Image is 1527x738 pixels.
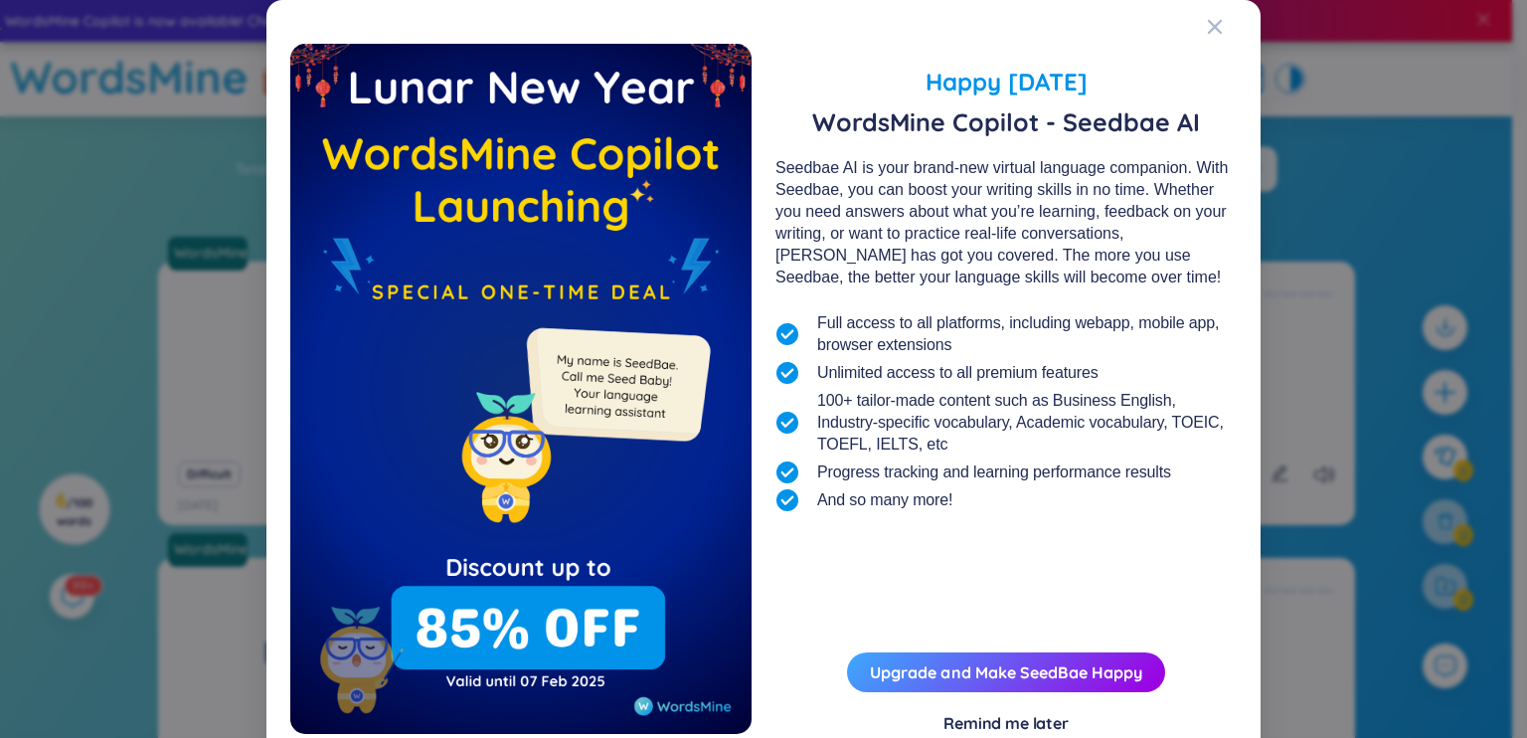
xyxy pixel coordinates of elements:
[817,461,1171,483] span: Progress tracking and learning performance results
[290,44,752,734] img: wmFlashDealEmpty.967f2bab.png
[775,64,1237,99] span: Happy [DATE]
[943,712,1069,734] div: Remind me later
[775,157,1237,288] div: Seedbae AI is your brand-new virtual language companion. With Seedbae, you can boost your writing...
[517,287,715,485] img: minionSeedbaeMessage.35ffe99e.png
[817,489,952,511] span: And so many more!
[847,652,1165,692] button: Upgrade and Make SeedBae Happy
[817,362,1099,384] span: Unlimited access to all premium features
[775,107,1237,137] span: WordsMine Copilot - Seedbae AI
[817,312,1237,356] span: Full access to all platforms, including webapp, mobile app, browser extensions
[817,390,1237,456] span: 100+ tailor-made content such as Business English, Industry-specific vocabulary, Academic vocabul...
[870,662,1142,682] a: Upgrade and Make SeedBae Happy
